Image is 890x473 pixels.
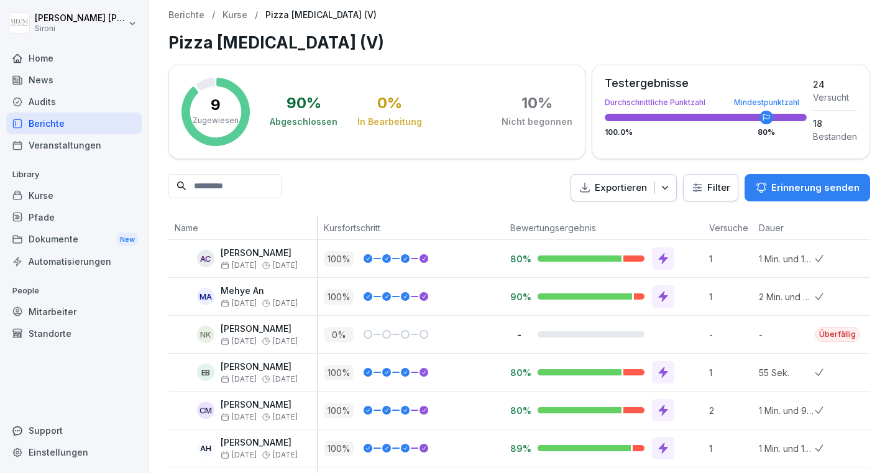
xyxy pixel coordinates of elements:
[324,251,354,267] p: 100 %
[197,439,214,457] div: AH
[6,91,142,113] a: Audits
[168,10,204,21] p: Berichte
[221,261,257,270] span: [DATE]
[197,364,214,381] div: EB
[324,289,354,305] p: 100 %
[6,113,142,134] a: Berichte
[221,451,257,459] span: [DATE]
[709,404,753,417] p: 2
[684,175,738,201] button: Filter
[510,443,528,454] p: 89%
[709,252,753,265] p: 1
[510,221,697,234] p: Bewertungsergebnis
[813,117,857,130] div: 18
[221,362,298,372] p: [PERSON_NAME]
[691,181,730,194] div: Filter
[709,290,753,303] p: 1
[197,288,214,305] div: MA
[287,96,321,111] div: 90 %
[745,174,870,201] button: Erinnerung senden
[273,413,298,421] span: [DATE]
[510,253,528,265] p: 80%
[221,413,257,421] span: [DATE]
[273,299,298,308] span: [DATE]
[273,261,298,270] span: [DATE]
[221,324,298,334] p: [PERSON_NAME]
[759,221,809,234] p: Dauer
[265,10,377,21] p: Pizza [MEDICAL_DATA] (V)
[521,96,553,111] div: 10 %
[510,329,528,341] p: -
[193,115,239,126] p: Zugewiesen
[168,30,870,55] h1: Pizza [MEDICAL_DATA] (V)
[255,10,258,21] p: /
[759,366,815,379] p: 55 Sek.
[197,326,214,343] div: NK
[6,206,142,228] a: Pfade
[175,221,311,234] p: Name
[6,250,142,272] a: Automatisierungen
[221,400,298,410] p: [PERSON_NAME]
[605,99,807,106] div: Durchschnittliche Punktzahl
[813,78,857,91] div: 24
[35,24,126,33] p: Sironi
[6,69,142,91] a: News
[709,442,753,455] p: 1
[273,375,298,383] span: [DATE]
[605,78,807,89] div: Testergebnisse
[324,327,354,342] p: 0 %
[221,248,298,259] p: [PERSON_NAME]
[221,286,298,296] p: Mehye An
[510,405,528,416] p: 80%
[357,116,422,128] div: In Bearbeitung
[6,441,142,463] a: Einstellungen
[595,181,647,195] p: Exportieren
[270,116,337,128] div: Abgeschlossen
[6,228,142,251] div: Dokumente
[6,301,142,323] a: Mitarbeiter
[221,438,298,448] p: [PERSON_NAME]
[759,442,815,455] p: 1 Min. und 12 Sek.
[734,99,799,106] div: Mindestpunktzahl
[709,328,753,341] p: -
[759,252,815,265] p: 1 Min. und 13 Sek.
[6,134,142,156] a: Veranstaltungen
[571,174,677,202] button: Exportieren
[6,47,142,69] a: Home
[197,402,214,419] div: CM
[510,367,528,379] p: 80%
[273,451,298,459] span: [DATE]
[6,281,142,301] p: People
[6,165,142,185] p: Library
[377,96,402,111] div: 0 %
[35,13,126,24] p: [PERSON_NAME] [PERSON_NAME]
[759,290,815,303] p: 2 Min. und 41 Sek.
[273,337,298,346] span: [DATE]
[605,129,807,136] div: 100.0 %
[813,91,857,104] div: Versucht
[324,403,354,418] p: 100 %
[6,420,142,441] div: Support
[6,228,142,251] a: DokumenteNew
[117,232,138,247] div: New
[222,10,247,21] a: Kurse
[211,98,221,113] p: 9
[212,10,215,21] p: /
[324,441,354,456] p: 100 %
[815,327,860,342] div: Überfällig
[6,185,142,206] a: Kurse
[6,323,142,344] a: Standorte
[709,366,753,379] p: 1
[324,365,354,380] p: 100 %
[758,129,775,136] div: 80 %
